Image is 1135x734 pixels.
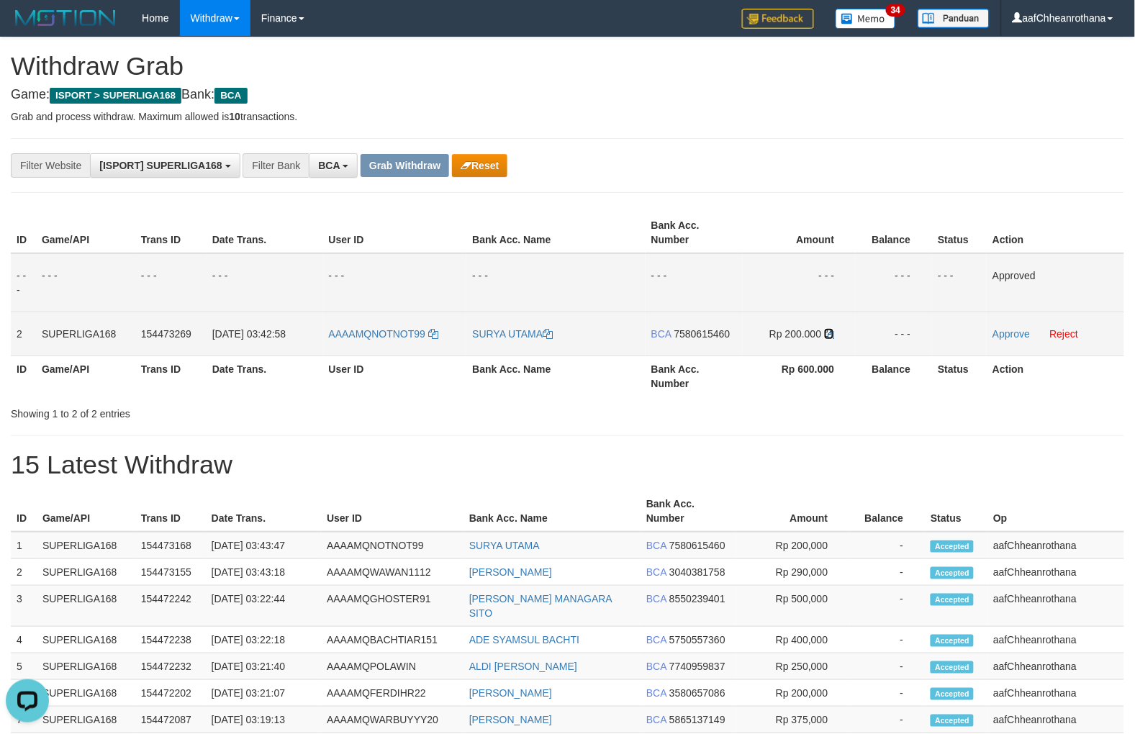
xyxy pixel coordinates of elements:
[856,355,932,397] th: Balance
[736,559,850,586] td: Rp 290,000
[742,212,856,253] th: Amount
[206,559,321,586] td: [DATE] 03:43:18
[669,593,725,604] span: Copy 8550239401 to clipboard
[932,212,987,253] th: Status
[361,154,449,177] button: Grab Withdraw
[856,253,932,312] td: - - -
[36,355,135,397] th: Game/API
[736,653,850,680] td: Rp 250,000
[987,212,1124,253] th: Action
[329,328,426,340] span: AAAAMQNOTNOT99
[206,627,321,653] td: [DATE] 03:22:18
[646,593,666,604] span: BCA
[206,707,321,733] td: [DATE] 03:19:13
[135,586,206,627] td: 154472242
[646,661,666,672] span: BCA
[135,559,206,586] td: 154473155
[321,627,464,653] td: AAAAMQBACHTIAR151
[850,707,926,733] td: -
[11,450,1124,479] h1: 15 Latest Withdraw
[469,540,540,551] a: SURYA UTAMA
[37,491,135,532] th: Game/API
[736,491,850,532] th: Amount
[229,111,240,122] strong: 10
[207,212,323,253] th: Date Trans.
[11,627,37,653] td: 4
[651,328,671,340] span: BCA
[135,532,206,559] td: 154473168
[206,491,321,532] th: Date Trans.
[37,559,135,586] td: SUPERLIGA168
[11,253,36,312] td: - - -
[669,714,725,725] span: Copy 5865137149 to clipboard
[736,707,850,733] td: Rp 375,000
[135,212,207,253] th: Trans ID
[469,687,552,699] a: [PERSON_NAME]
[206,586,321,627] td: [DATE] 03:22:44
[932,355,987,397] th: Status
[466,212,645,253] th: Bank Acc. Name
[37,680,135,707] td: SUPERLIGA168
[11,52,1124,81] h1: Withdraw Grab
[11,401,462,421] div: Showing 1 to 2 of 2 entries
[646,540,666,551] span: BCA
[850,559,926,586] td: -
[931,688,974,700] span: Accepted
[11,491,37,532] th: ID
[469,593,612,619] a: [PERSON_NAME] MANAGARA SITO
[212,328,286,340] span: [DATE] 03:42:58
[318,160,340,171] span: BCA
[646,687,666,699] span: BCA
[321,586,464,627] td: AAAAMQGHOSTER91
[987,680,1124,707] td: aafChheanrothana
[11,7,120,29] img: MOTION_logo.png
[856,312,932,355] td: - - -
[11,586,37,627] td: 3
[646,714,666,725] span: BCA
[987,627,1124,653] td: aafChheanrothana
[850,653,926,680] td: -
[646,634,666,645] span: BCA
[90,153,240,178] button: [ISPORT] SUPERLIGA168
[321,707,464,733] td: AAAAMQWARBUYYY20
[329,328,438,340] a: AAAAMQNOTNOT99
[11,153,90,178] div: Filter Website
[214,88,247,104] span: BCA
[992,328,1030,340] a: Approve
[987,586,1124,627] td: aafChheanrothana
[207,253,323,312] td: - - -
[466,253,645,312] td: - - -
[472,328,553,340] a: SURYA UTAMA
[646,212,742,253] th: Bank Acc. Number
[742,9,814,29] img: Feedback.jpg
[11,355,36,397] th: ID
[37,707,135,733] td: SUPERLIGA168
[321,532,464,559] td: AAAAMQNOTNOT99
[321,680,464,707] td: AAAAMQFERDIHR22
[37,653,135,680] td: SUPERLIGA168
[206,532,321,559] td: [DATE] 03:43:47
[135,680,206,707] td: 154472202
[931,567,974,579] span: Accepted
[931,594,974,606] span: Accepted
[742,253,856,312] td: - - -
[135,491,206,532] th: Trans ID
[36,212,135,253] th: Game/API
[669,661,725,672] span: Copy 7740959837 to clipboard
[931,540,974,553] span: Accepted
[1050,328,1079,340] a: Reject
[646,566,666,578] span: BCA
[987,355,1124,397] th: Action
[469,661,577,672] a: ALDI [PERSON_NAME]
[6,6,49,49] button: Open LiveChat chat widget
[769,328,821,340] span: Rp 200.000
[925,491,987,532] th: Status
[850,680,926,707] td: -
[931,715,974,727] span: Accepted
[469,566,552,578] a: [PERSON_NAME]
[918,9,990,28] img: panduan.png
[321,653,464,680] td: AAAAMQPOLAWIN
[987,559,1124,586] td: aafChheanrothana
[243,153,309,178] div: Filter Bank
[37,627,135,653] td: SUPERLIGA168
